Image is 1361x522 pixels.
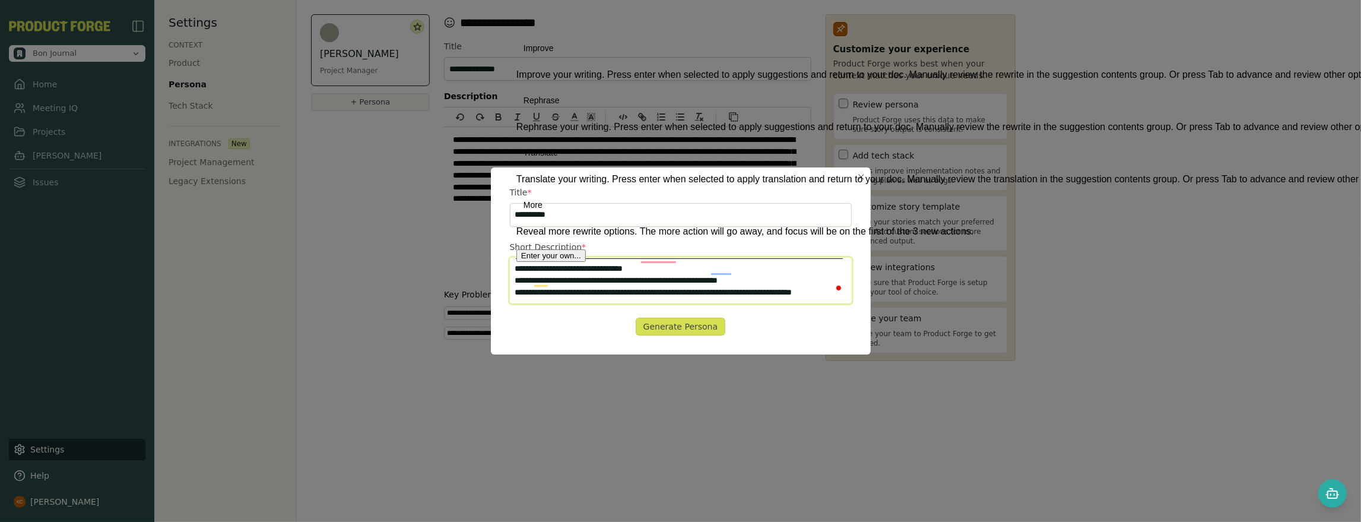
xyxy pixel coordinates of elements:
button: Generate Persona [636,318,725,336]
button: Open chat [1318,479,1347,508]
span: Title [510,186,532,198]
textarea: To enrich screen reader interactions, please activate Accessibility in Grammarly extension settings [510,258,852,303]
input: Title [510,203,852,227]
div: Short Description [510,241,852,253]
div: Generate Persona [643,321,718,333]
